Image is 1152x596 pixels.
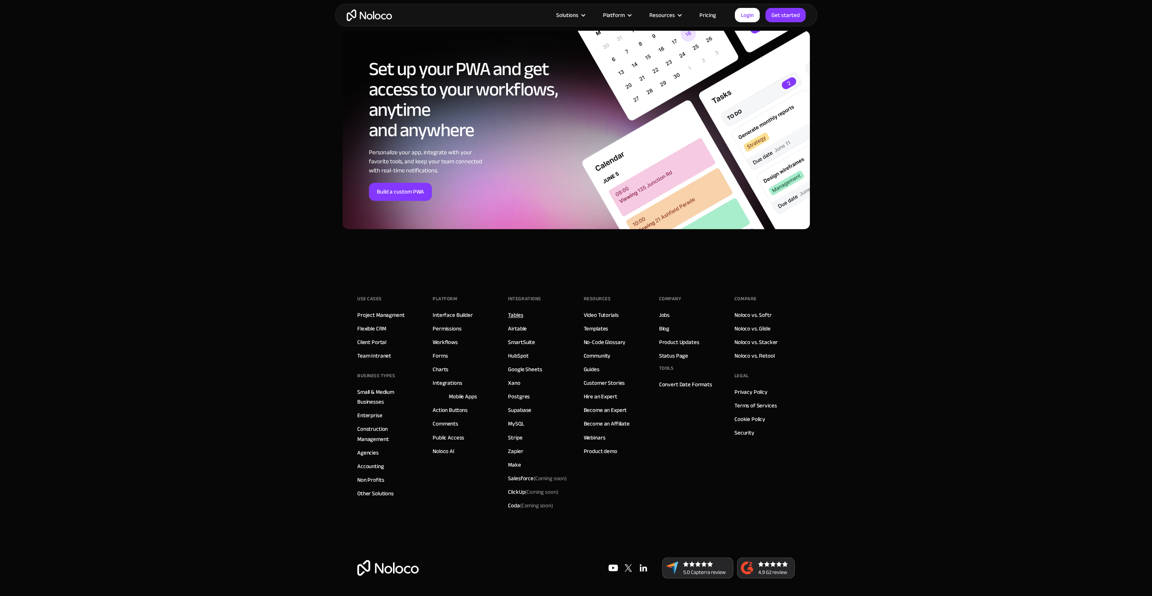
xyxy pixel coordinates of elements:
div: Resources [584,293,611,304]
a: Forms [433,351,448,361]
div: ClickUp [508,487,558,496]
a: Accounting [357,461,384,471]
a: Noloco vs. Stacker [734,337,778,347]
a: Comments [433,419,458,429]
a: Interface Builder [433,310,473,320]
a: Zapier [508,446,523,456]
div: Coda [508,500,553,510]
a: Jobs [659,310,670,320]
div: Salesforce [508,473,567,483]
div: Solutions [556,10,578,20]
a: Webinars [584,432,606,442]
a: Noloco vs. Retool [734,351,774,361]
a: Make [508,459,521,469]
a: Hire an Expert [584,392,617,401]
a: Google Sheets [508,364,542,374]
a: No-Code Glossary [584,337,626,347]
a: HubSpot [508,351,528,361]
span: (Coming soon) [525,486,558,497]
a: Status Page [659,351,688,361]
div: Platform [433,293,457,304]
a: Airtable [508,324,527,333]
div: Platform [594,10,640,20]
div: Use Cases [357,293,382,304]
a: Non Profits [357,475,384,484]
a: Product Updates [659,337,699,347]
div: Tools [659,363,674,374]
a: Guides [584,364,600,374]
a: Community [584,351,611,361]
div: Company [659,293,681,304]
a: Templates [584,324,609,333]
a: Stripe [508,432,522,442]
span: (Coming soon) [534,473,567,483]
a: Public Access [433,432,464,442]
a: Get started [765,8,806,22]
a: Agencies [357,447,379,457]
a: Tables [508,310,523,320]
div: INTEGRATIONS [508,293,541,304]
a: Customer Stories [584,378,625,388]
a: Video Tutorials [584,310,619,320]
a: Mobile Apps [449,392,477,401]
a: Client Portal [357,337,386,347]
a: home [347,9,392,21]
a: Noloco vs. Glide [734,324,771,333]
a: Small & Medium Businesses [357,387,418,407]
a: Pricing [690,10,725,20]
h2: Set up your PWA and get access to your workflows, anytime and anywhere [369,59,559,140]
a: Noloco vs. Softr [734,310,772,320]
a: Build a custom PWA [369,183,432,201]
div: Platform [603,10,625,20]
a: Become an Affiliate [584,419,630,429]
div: Resources [640,10,690,20]
a: Action Buttons [433,405,468,415]
a: Construction Management [357,424,418,444]
a: Team Intranet [357,351,391,361]
a: Blog [659,324,669,333]
a: Security [734,428,754,438]
div: Personalize your app, integrate with your favorite tools, and keep your team connected with real-... [369,148,559,175]
a: Permissions [433,324,461,333]
a: Privacy Policy [734,387,768,397]
div: Solutions [547,10,594,20]
a: Enterprise [357,410,382,420]
a: MySQL [508,419,524,429]
a: Supabase [508,405,531,415]
a: Other Solutions [357,488,394,498]
div: BUSINESS TYPES [357,370,395,381]
a: Terms of Services [734,401,777,410]
a: Product demo [584,446,617,456]
a: Convert Date Formats [659,379,712,389]
a: Xano [508,378,520,388]
a: Noloco AI [433,446,454,456]
a: Workflows [433,337,458,347]
div: Legal [734,370,749,381]
a: Postgres [508,392,530,401]
a: Become an Expert [584,405,627,415]
div: Resources [649,10,675,20]
a: Cookie Policy [734,414,765,424]
a: Login [735,8,760,22]
a: Project Managment [357,310,404,320]
a: SmartSuite [508,337,535,347]
span: (Coming soon) [520,500,553,510]
a: Charts [433,364,448,374]
div: Compare [734,293,757,304]
a: Integrations [433,378,462,388]
a: Flexible CRM [357,324,386,333]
